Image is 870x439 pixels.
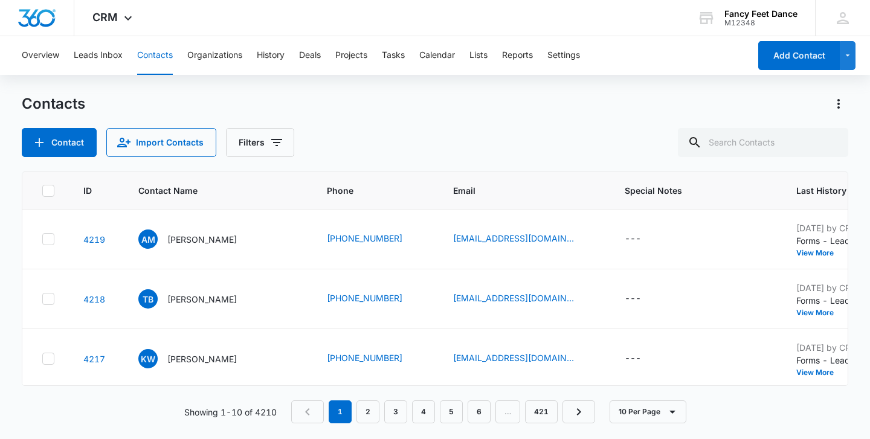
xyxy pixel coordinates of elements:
[453,351,574,364] a: [EMAIL_ADDRESS][DOMAIN_NAME]
[412,400,435,423] a: Page 4
[138,289,158,309] span: TB
[167,293,237,306] p: [PERSON_NAME]
[327,351,424,366] div: Phone - (917) 742-8995 - Select to Edit Field
[138,349,158,368] span: KW
[625,232,641,246] div: ---
[83,234,105,245] a: Navigate to contact details page for Amy Morel
[327,292,424,306] div: Phone - (914) 433-3349 - Select to Edit Field
[468,400,491,423] a: Page 6
[74,36,123,75] button: Leads Inbox
[502,36,533,75] button: Reports
[453,351,596,366] div: Email - k.waugh2@gmail.com - Select to Edit Field
[138,229,259,249] div: Contact Name - Amy Morel - Select to Edit Field
[419,36,455,75] button: Calendar
[327,351,402,364] a: [PHONE_NUMBER]
[299,36,321,75] button: Deals
[453,232,574,245] a: [EMAIL_ADDRESS][DOMAIN_NAME]
[625,292,641,306] div: ---
[562,400,595,423] a: Next Page
[226,128,294,157] button: Filters
[137,36,173,75] button: Contacts
[83,354,105,364] a: Navigate to contact details page for Kimberly Waugh
[22,36,59,75] button: Overview
[257,36,285,75] button: History
[384,400,407,423] a: Page 3
[453,184,578,197] span: Email
[138,289,259,309] div: Contact Name - Tori Bright-Taylor - Select to Edit Field
[83,184,92,197] span: ID
[327,232,424,246] div: Phone - (347) 748-8759 - Select to Edit Field
[469,36,488,75] button: Lists
[453,292,596,306] div: Email - Nubian_Queen_Tori@msn.com - Select to Edit Field
[453,292,574,304] a: [EMAIL_ADDRESS][DOMAIN_NAME]
[678,128,848,157] input: Search Contacts
[92,11,118,24] span: CRM
[138,229,158,249] span: AM
[829,94,848,114] button: Actions
[525,400,558,423] a: Page 421
[356,400,379,423] a: Page 2
[167,353,237,365] p: [PERSON_NAME]
[440,400,463,423] a: Page 5
[138,349,259,368] div: Contact Name - Kimberly Waugh - Select to Edit Field
[106,128,216,157] button: Import Contacts
[625,351,641,366] div: ---
[22,128,97,157] button: Add Contact
[547,36,580,75] button: Settings
[291,400,595,423] nav: Pagination
[329,400,352,423] em: 1
[625,292,663,306] div: Special Notes - - Select to Edit Field
[453,232,596,246] div: Email - amymorel02@gmail.com - Select to Edit Field
[184,406,277,418] p: Showing 1-10 of 4210
[625,184,750,197] span: Special Notes
[625,232,663,246] div: Special Notes - - Select to Edit Field
[327,292,402,304] a: [PHONE_NUMBER]
[83,294,105,304] a: Navigate to contact details page for Tori Bright-Taylor
[796,249,842,257] button: View More
[796,369,842,376] button: View More
[610,400,686,423] button: 10 Per Page
[758,41,840,70] button: Add Contact
[22,95,85,113] h1: Contacts
[167,233,237,246] p: [PERSON_NAME]
[724,9,797,19] div: account name
[625,351,663,366] div: Special Notes - - Select to Edit Field
[327,184,407,197] span: Phone
[796,309,842,316] button: View More
[327,232,402,245] a: [PHONE_NUMBER]
[187,36,242,75] button: Organizations
[138,184,280,197] span: Contact Name
[382,36,405,75] button: Tasks
[335,36,367,75] button: Projects
[724,19,797,27] div: account id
